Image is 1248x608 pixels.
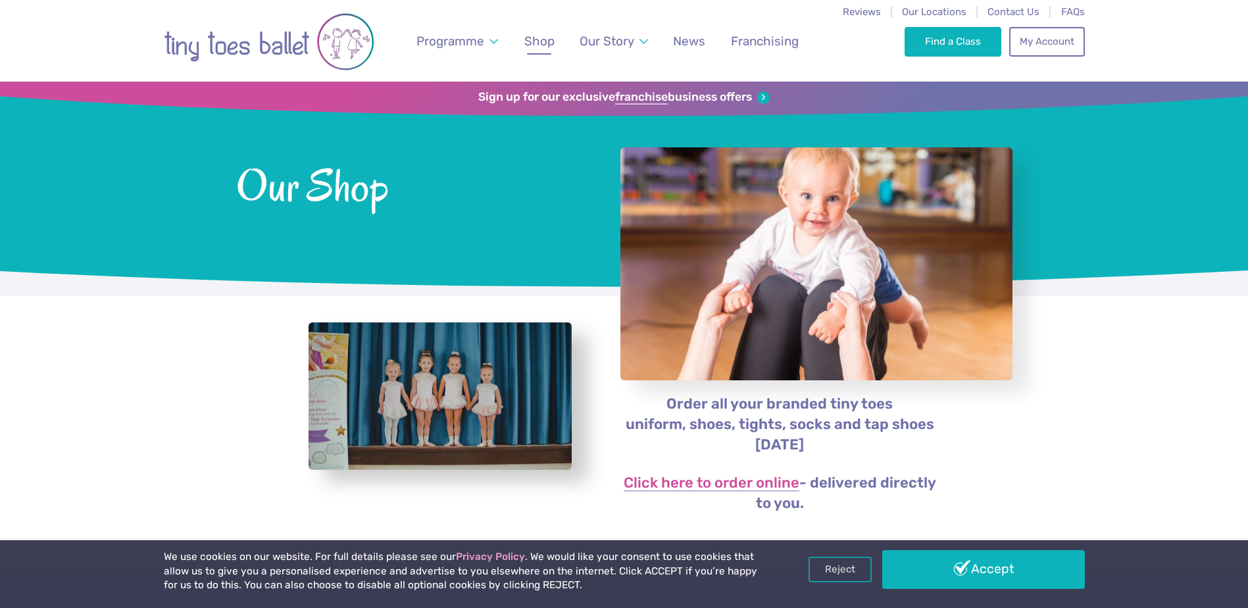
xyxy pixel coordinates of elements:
span: Programme [416,34,484,49]
a: Franchising [724,26,805,57]
a: Contact Us [987,6,1039,18]
img: tiny toes ballet [164,9,374,75]
a: Click here to order online [624,476,799,492]
a: Privacy Policy [456,551,525,563]
a: Reviews [843,6,881,18]
a: Our Locations [902,6,966,18]
a: News [667,26,712,57]
p: - delivered directly to you. [620,473,940,514]
span: Franchising [731,34,799,49]
a: Our Story [573,26,654,57]
a: Reject [809,557,872,582]
p: We use cookies on our website. For full details please see our . We would like your consent to us... [164,550,762,593]
a: My Account [1009,27,1084,56]
strong: franchise [615,90,668,105]
a: Sign up for our exclusivefranchisebusiness offers [478,90,770,105]
a: Programme [410,26,504,57]
span: Shop [524,34,555,49]
span: Our Story [580,34,634,49]
span: Our Shop [236,157,586,211]
a: FAQs [1061,6,1085,18]
span: News [673,34,705,49]
a: Accept [882,550,1085,588]
a: Find a Class [905,27,1001,56]
a: View full-size image [309,322,572,470]
p: Order all your branded tiny toes uniform, shoes, tights, socks and tap shoes [DATE] [620,394,940,455]
a: Shop [518,26,561,57]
